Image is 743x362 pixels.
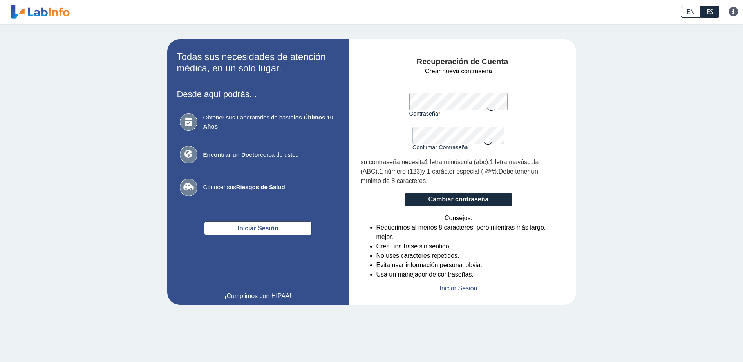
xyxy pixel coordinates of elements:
div: , , . . [361,157,557,186]
h3: Desde aquí podrás... [177,89,339,99]
span: Crear nueva contraseña [425,67,492,76]
span: 1 letra minúscula (abc) [425,159,488,165]
a: Iniciar Sesión [440,284,477,293]
li: Requerimos al menos 8 caracteres, pero mientras más largo, mejor. [376,223,557,242]
span: Consejos: [445,214,472,223]
b: Riesgos de Salud [236,184,285,190]
li: No uses caracteres repetidos. [376,251,557,261]
h4: Recuperación de Cuenta [361,57,564,67]
li: Usa un manejador de contraseñas. [376,270,557,279]
a: ES [701,6,719,18]
label: Contraseña [409,110,508,117]
span: Conocer sus [203,183,336,192]
h2: Todas sus necesidades de atención médica, en un solo lugar. [177,51,339,74]
b: los Últimos 10 Años [203,114,334,130]
button: Cambiar contraseña [405,193,512,206]
label: Confirmar Contraseña [412,144,504,150]
span: 1 número (123) [379,168,422,175]
button: Iniciar Sesión [204,221,312,235]
a: ¡Cumplimos con HIPAA! [177,291,339,301]
a: EN [681,6,701,18]
b: Encontrar un Doctor [203,151,260,158]
li: Crea una frase sin sentido. [376,242,557,251]
span: Obtener sus Laboratorios de hasta [203,113,336,131]
span: su contraseña necesita [361,159,425,165]
li: Evita usar información personal obvia. [376,261,557,270]
span: y 1 carácter especial (!@#) [422,168,497,175]
span: cerca de usted [203,150,336,159]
